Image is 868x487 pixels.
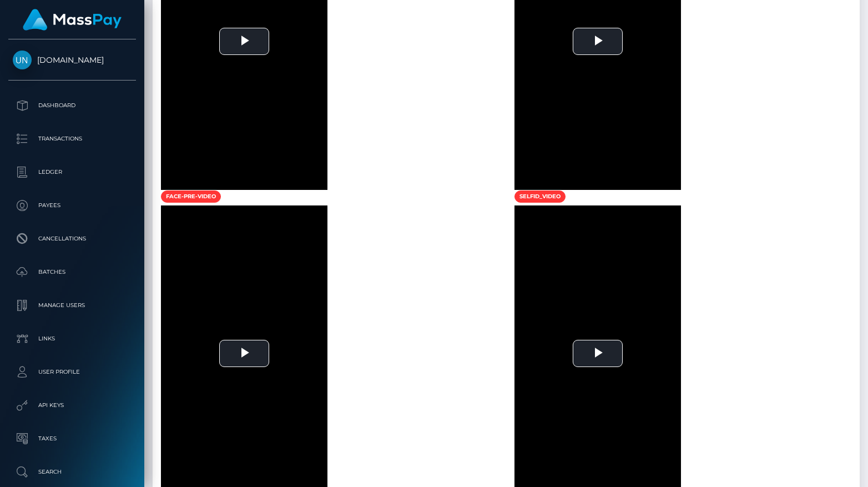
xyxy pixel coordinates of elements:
[13,51,32,69] img: Unlockt.me
[8,158,136,186] a: Ledger
[13,230,132,247] p: Cancellations
[8,391,136,419] a: API Keys
[8,292,136,319] a: Manage Users
[8,358,136,386] a: User Profile
[8,125,136,153] a: Transactions
[13,430,132,447] p: Taxes
[8,192,136,219] a: Payees
[573,340,623,367] button: Play Video
[23,9,122,31] img: MassPay Logo
[13,464,132,480] p: Search
[13,130,132,147] p: Transactions
[13,197,132,214] p: Payees
[13,397,132,414] p: API Keys
[8,92,136,119] a: Dashboard
[8,458,136,486] a: Search
[514,190,566,203] span: selfid_video
[13,330,132,347] p: Links
[8,425,136,453] a: Taxes
[13,164,132,180] p: Ledger
[13,97,132,114] p: Dashboard
[8,55,136,65] span: [DOMAIN_NAME]
[13,297,132,314] p: Manage Users
[8,325,136,353] a: Links
[8,258,136,286] a: Batches
[219,28,269,55] button: Play Video
[13,264,132,280] p: Batches
[13,364,132,380] p: User Profile
[573,28,623,55] button: Play Video
[161,190,221,203] span: face-pre-video
[8,225,136,253] a: Cancellations
[219,340,269,367] button: Play Video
